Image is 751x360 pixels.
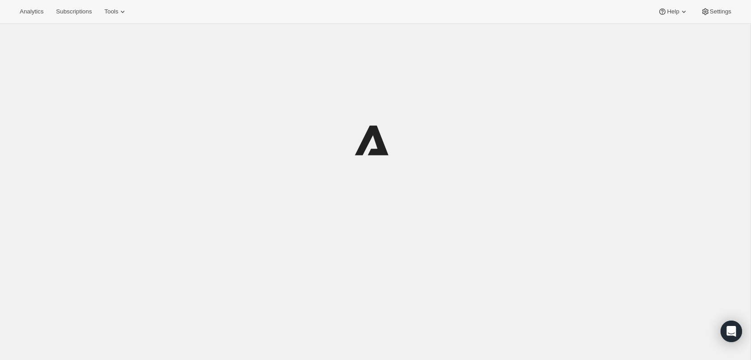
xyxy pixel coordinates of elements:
span: Subscriptions [56,8,92,15]
button: Analytics [14,5,49,18]
span: Help [667,8,679,15]
span: Analytics [20,8,43,15]
button: Settings [696,5,737,18]
button: Tools [99,5,132,18]
div: Open Intercom Messenger [721,321,742,342]
span: Settings [710,8,731,15]
button: Help [653,5,693,18]
button: Subscriptions [51,5,97,18]
span: Tools [104,8,118,15]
